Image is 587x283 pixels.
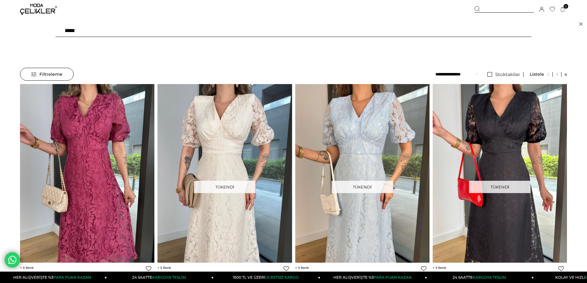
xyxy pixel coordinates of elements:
a: Favorilere Ekle [421,266,426,271]
span: 3 [433,266,446,270]
span: KARGOYA TESLİM [473,275,506,280]
span: ÜCRETSİZ KARGO [265,275,299,280]
img: V Yaka Dantel Detaylı Elonma Bordo Kadın Elbise 25Y407 [20,84,154,263]
a: 1500 TL VE ÜZERİÜCRETSİZ KARGO [214,272,320,283]
img: V Yaka Dantel Detaylı Elonma Siyah Kadın Elbise 25Y407 [433,84,567,263]
span: Filtreleme [31,68,63,80]
span: KARGOYA TESLİM [152,275,185,280]
span: 3 [157,266,171,270]
span: PARA PUAN KAZAN [53,275,91,280]
a: Favorilere Ekle [283,266,289,271]
a: 0 [561,7,565,12]
span: 3 [20,266,34,270]
a: 24 SAATTEKARGOYA TESLİM [427,272,534,283]
img: V Yaka Dantel Detaylı Elonma Mavi Kadın Elbise 25Y407 [295,84,430,263]
span: PARA PUAN KAZAN [374,275,412,280]
a: HER ALIŞVERİŞTE %3PARA PUAN KAZAN [320,272,427,283]
span: 3 [295,266,309,270]
span: Stoktakiler [495,71,520,77]
img: logo [20,4,57,15]
a: Favorilere Ekle [146,266,151,271]
span: 0 [564,4,568,9]
img: V Yaka Dantel Detaylı Elonma Taş Kadın Elbise 25Y407 [157,84,292,263]
a: Favorilere Ekle [558,266,564,271]
a: 24 SAATTEKARGOYA TESLİM [107,272,214,283]
a: Stoktakiler [484,72,524,77]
